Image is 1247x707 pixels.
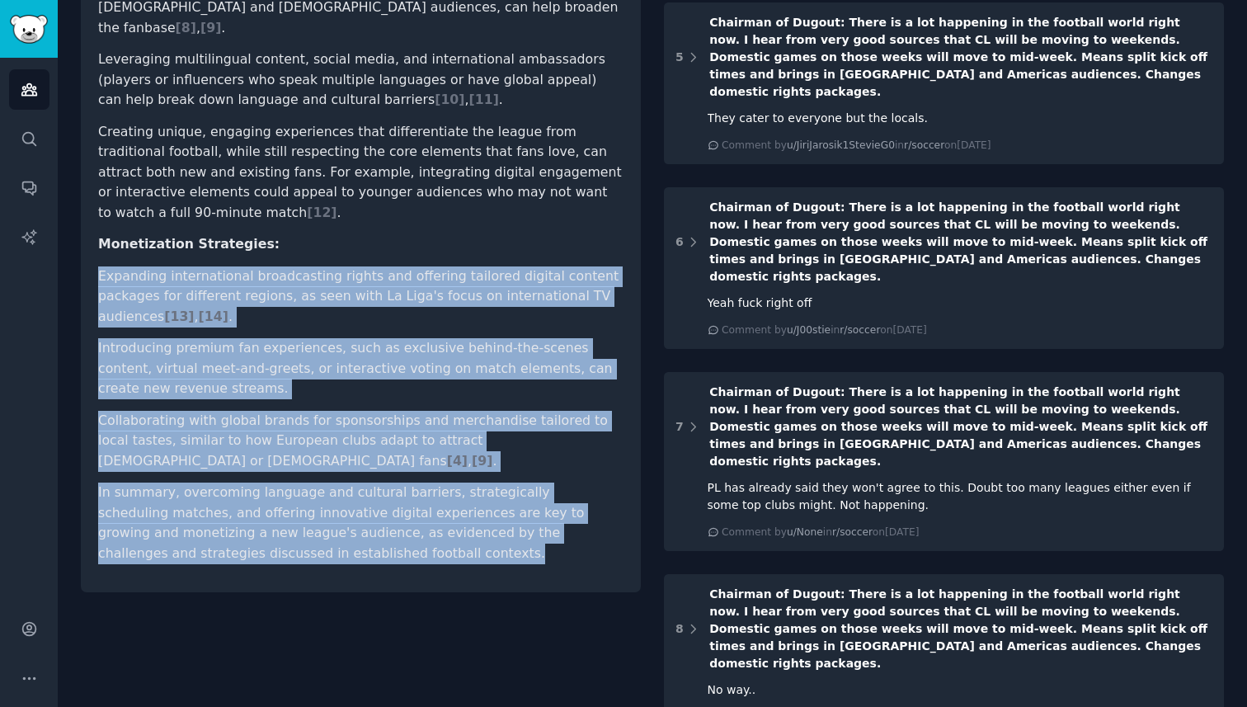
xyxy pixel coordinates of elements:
div: Comment by in on [DATE] [722,526,920,540]
span: r/soccer [832,526,873,538]
div: 5 [675,49,684,66]
div: 8 [675,620,684,638]
div: PL has already said they won't agree to this. Doubt too many leagues either even if some top club... [708,479,1213,514]
span: [ 14 ] [199,309,228,324]
span: Chairman of Dugout: There is a lot happening in the football world right now. I hear from very go... [709,385,1207,468]
span: Chairman of Dugout: There is a lot happening in the football world right now. I hear from very go... [709,16,1207,98]
li: Collaborating with global brands for sponsorships and merchandise tailored to local tastes, simil... [98,411,623,472]
li: Introducing premium fan experiences, such as exclusive behind-the-scenes content, virtual meet-an... [98,338,623,399]
span: Chairman of Dugout: There is a lot happening in the football world right now. I hear from very go... [709,587,1207,670]
span: [ 4 ] [447,453,468,469]
strong: Monetization Strategies: [98,236,280,252]
p: In summary, overcoming language and cultural barriers, strategically scheduling matches, and offe... [98,483,623,563]
li: Leveraging multilingual content, social media, and international ambassadors (players or influenc... [98,49,623,111]
span: [ 9 ] [472,453,492,469]
div: Comment by in on [DATE] [722,323,927,338]
span: u/JiriJarosik1StevieG0 [787,139,895,151]
span: [ 12 ] [307,205,336,220]
div: Yeah fuck right off [708,295,1213,312]
span: [ 13 ] [164,309,194,324]
span: [ 8 ] [176,20,196,35]
span: r/soccer [840,324,880,336]
span: r/soccer [904,139,944,151]
div: 6 [675,233,684,251]
span: u/J00stie [787,324,831,336]
span: u/None [787,526,823,538]
img: GummySearch logo [10,15,48,44]
span: [ 11 ] [469,92,499,107]
li: Expanding international broadcasting rights and offering tailored digital content packages for di... [98,266,623,328]
div: 7 [675,418,684,436]
span: Chairman of Dugout: There is a lot happening in the football world right now. I hear from very go... [709,200,1207,283]
div: They cater to everyone but the locals. [708,110,1213,127]
span: [ 9 ] [200,20,221,35]
li: Creating unique, engaging experiences that differentiate the league from traditional football, wh... [98,122,623,224]
div: No way.. [708,681,1213,699]
div: Comment by in on [DATE] [722,139,991,153]
span: [ 10 ] [435,92,464,107]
